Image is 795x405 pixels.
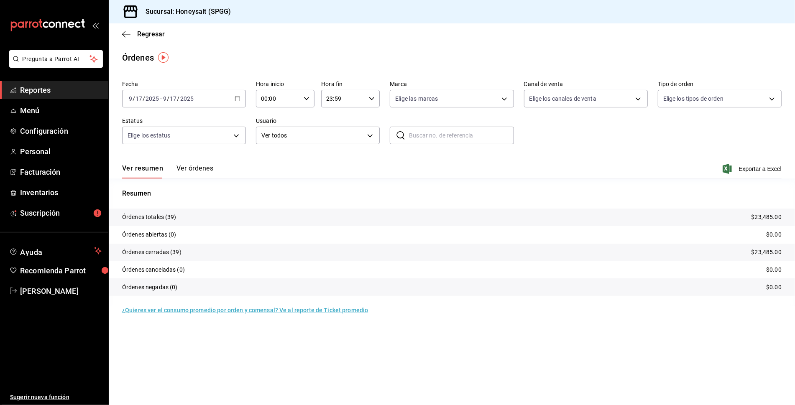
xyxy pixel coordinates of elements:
[20,187,102,198] span: Inventarios
[122,82,246,87] label: Fecha
[395,94,438,103] span: Elige las marcas
[122,164,213,178] div: navigation tabs
[256,118,380,124] label: Usuario
[766,283,782,292] p: $0.00
[529,94,596,103] span: Elige los canales de venta
[135,95,143,102] input: --
[658,82,782,87] label: Tipo de orden
[160,95,162,102] span: -
[20,207,102,219] span: Suscripción
[20,125,102,137] span: Configuración
[128,95,133,102] input: --
[122,265,185,274] p: Órdenes canceladas (0)
[752,213,782,222] p: $23,485.00
[145,95,159,102] input: ----
[122,30,165,38] button: Regresar
[20,105,102,116] span: Menú
[137,30,165,38] span: Regresar
[20,246,91,256] span: Ayuda
[20,84,102,96] span: Reportes
[122,307,368,313] a: ¿Quieres ver el consumo promedio por orden y comensal? Ve al reporte de Ticket promedio
[139,7,231,17] h3: Sucursal: Honeysalt (SPGG)
[10,393,102,402] span: Sugerir nueva función
[92,22,99,28] button: open_drawer_menu
[133,95,135,102] span: /
[122,51,154,64] div: Órdenes
[177,95,180,102] span: /
[261,131,364,140] span: Ver todos
[167,95,169,102] span: /
[20,166,102,178] span: Facturación
[122,164,163,178] button: Ver resumen
[122,283,178,292] p: Órdenes negadas (0)
[143,95,145,102] span: /
[752,248,782,257] p: $23,485.00
[766,230,782,239] p: $0.00
[20,146,102,157] span: Personal
[724,164,782,174] button: Exportar a Excel
[9,50,103,68] button: Pregunta a Parrot AI
[409,127,514,144] input: Buscar no. de referencia
[524,82,648,87] label: Canal de venta
[390,82,514,87] label: Marca
[122,118,246,124] label: Estatus
[122,248,181,257] p: Órdenes cerradas (39)
[163,95,167,102] input: --
[176,164,213,178] button: Ver órdenes
[158,52,169,63] img: Tooltip marker
[122,230,176,239] p: Órdenes abiertas (0)
[321,82,380,87] label: Hora fin
[128,131,170,140] span: Elige los estatus
[122,213,176,222] p: Órdenes totales (39)
[766,265,782,274] p: $0.00
[256,82,314,87] label: Hora inicio
[170,95,177,102] input: --
[122,188,782,199] p: Resumen
[23,55,90,64] span: Pregunta a Parrot AI
[20,285,102,297] span: [PERSON_NAME]
[6,61,103,69] a: Pregunta a Parrot AI
[20,265,102,276] span: Recomienda Parrot
[663,94,723,103] span: Elige los tipos de orden
[180,95,194,102] input: ----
